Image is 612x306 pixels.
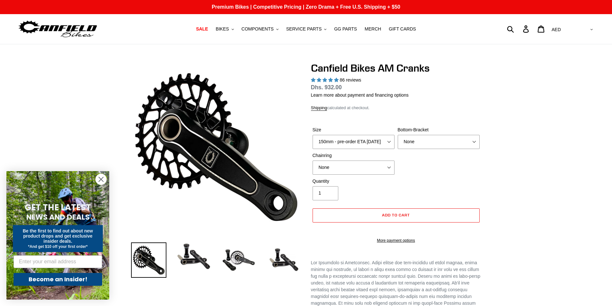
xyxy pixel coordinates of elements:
[23,228,93,244] span: Be the first to find out about new product drops and get exclusive insider deals.
[510,22,527,36] input: Search
[193,25,211,33] a: SALE
[13,255,102,268] input: Enter your email address
[131,242,166,278] img: Load image into Gallery viewer, Canfield Bikes AM Cranks
[313,127,395,133] label: Size
[311,77,340,83] span: 4.97 stars
[389,26,416,32] span: GIFT CARDS
[176,242,211,271] img: Load image into Gallery viewer, Canfield Cranks
[196,26,208,32] span: SALE
[313,152,395,159] label: Chainring
[334,26,357,32] span: GG PARTS
[238,25,282,33] button: COMPONENTS
[28,244,87,249] span: *And get $10 off your first order*
[283,25,330,33] button: SERVICE PARTS
[311,105,327,111] a: Shipping
[18,19,98,39] img: Canfield Bikes
[311,92,409,98] a: Learn more about payment and financing options
[266,242,301,278] img: Load image into Gallery viewer, CANFIELD-AM_DH-CRANKS
[212,25,237,33] button: BIKES
[398,127,480,133] label: Bottom-Bracket
[311,84,342,91] span: Dhs. 932.00
[340,77,361,83] span: 86 reviews
[331,25,360,33] a: GG PARTS
[311,62,481,74] h1: Canfield Bikes AM Cranks
[221,242,256,278] img: Load image into Gallery viewer, Canfield Bikes AM Cranks
[361,25,384,33] a: MERCH
[365,26,381,32] span: MERCH
[26,212,90,222] span: NEWS AND DEALS
[382,213,410,217] span: Add to cart
[25,202,91,213] span: GET THE LATEST
[242,26,274,32] span: COMPONENTS
[216,26,229,32] span: BIKES
[95,174,107,185] button: Close dialog
[313,238,480,243] a: More payment options
[386,25,419,33] a: GIFT CARDS
[313,208,480,223] button: Add to cart
[313,178,395,185] label: Quantity
[311,105,481,111] div: calculated at checkout.
[13,273,102,286] button: Become an Insider!
[286,26,322,32] span: SERVICE PARTS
